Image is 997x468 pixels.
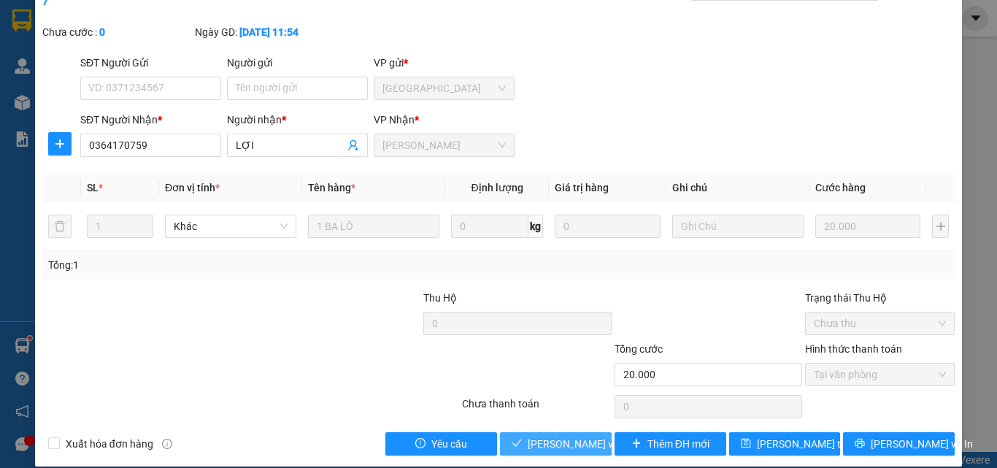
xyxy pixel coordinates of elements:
button: exclamation-circleYêu cầu [385,432,497,456]
span: plus [631,438,642,450]
span: Tại văn phòng [814,364,946,385]
b: [DATE] 11:54 [239,26,299,38]
span: Đơn vị tính [165,182,220,193]
div: VP gửi [374,55,515,71]
div: Chưa cước : [42,24,192,40]
span: save [741,438,751,450]
button: plus [932,215,949,238]
input: 0 [555,215,660,238]
div: Trạng thái Thu Hộ [805,290,955,306]
button: plus [48,132,72,156]
div: Người gửi [227,55,368,71]
span: Chưa thu [814,312,946,334]
label: Hình thức thanh toán [805,343,902,355]
span: Định lượng [471,182,523,193]
button: plusThêm ĐH mới [615,432,726,456]
span: [PERSON_NAME] thay đổi [757,436,874,452]
input: 0 [815,215,920,238]
div: Tổng: 1 [48,257,386,273]
button: check[PERSON_NAME] và Giao hàng [500,432,612,456]
span: Giá trị hàng [555,182,609,193]
span: [PERSON_NAME] và In [871,436,973,452]
input: Ghi Chú [672,215,804,238]
p: VP [GEOGRAPHIC_DATA]: [6,53,213,88]
span: VP Nhận [374,114,415,126]
span: info-circle [162,439,172,449]
span: Sài Gòn [382,77,506,99]
span: check [512,438,522,450]
span: user-add [347,139,359,151]
span: Thu Hộ [423,292,457,304]
strong: 342 [PERSON_NAME], P1, Q10, TP.HCM - 0931 556 979 [6,55,212,88]
span: Phan Rang [382,134,506,156]
input: VD: Bàn, Ghế [308,215,439,238]
div: Chưa thanh toán [461,396,613,421]
span: Yêu cầu [431,436,467,452]
span: Khác [174,215,288,237]
div: Ngày GD: [195,24,344,40]
span: plus [49,138,71,150]
span: VP [PERSON_NAME]: [6,91,114,104]
span: exclamation-circle [415,438,426,450]
span: Tên hàng [308,182,355,193]
div: Người nhận [227,112,368,128]
span: printer [855,438,865,450]
strong: NHƯ QUỲNH [40,6,179,34]
th: Ghi chú [666,174,809,202]
button: printer[PERSON_NAME] và In [843,432,955,456]
div: SĐT Người Nhận [80,112,221,128]
span: Thêm ĐH mới [647,436,709,452]
span: kg [528,215,543,238]
span: [PERSON_NAME] và Giao hàng [528,436,668,452]
b: 0 [99,26,105,38]
span: Tổng cước [615,343,663,355]
button: delete [48,215,72,238]
button: save[PERSON_NAME] thay đổi [729,432,841,456]
span: Cước hàng [815,182,866,193]
div: SĐT Người Gửi [80,55,221,71]
span: SL [87,182,99,193]
span: Xuất hóa đơn hàng [60,436,159,452]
